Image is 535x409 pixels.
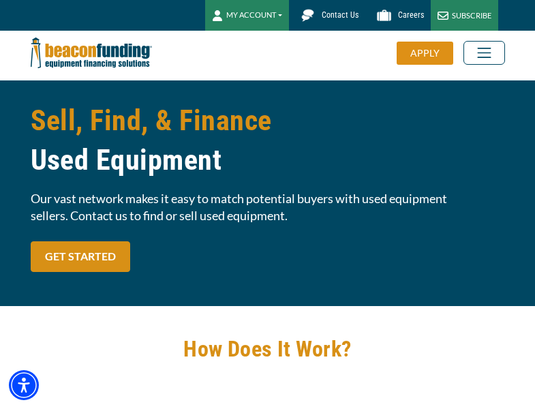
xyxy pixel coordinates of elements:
[31,31,152,75] img: Beacon Funding Corporation logo
[9,370,39,400] div: Accessibility Menu
[31,101,505,180] h1: Sell, Find, & Finance
[322,10,358,20] span: Contact Us
[397,42,453,65] div: APPLY
[31,190,505,224] span: Our vast network makes it easy to match potential buyers with used equipment sellers. Contact us ...
[31,140,505,180] span: Used Equipment
[397,42,463,65] a: APPLY
[372,3,396,27] img: Beacon Funding Careers
[463,41,505,65] button: Toggle navigation
[398,10,424,20] span: Careers
[289,3,365,27] a: Contact Us
[365,3,431,27] a: Careers
[31,333,505,365] h2: How Does It Work?
[296,3,320,27] img: Beacon Funding chat
[31,241,130,272] a: GET STARTED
